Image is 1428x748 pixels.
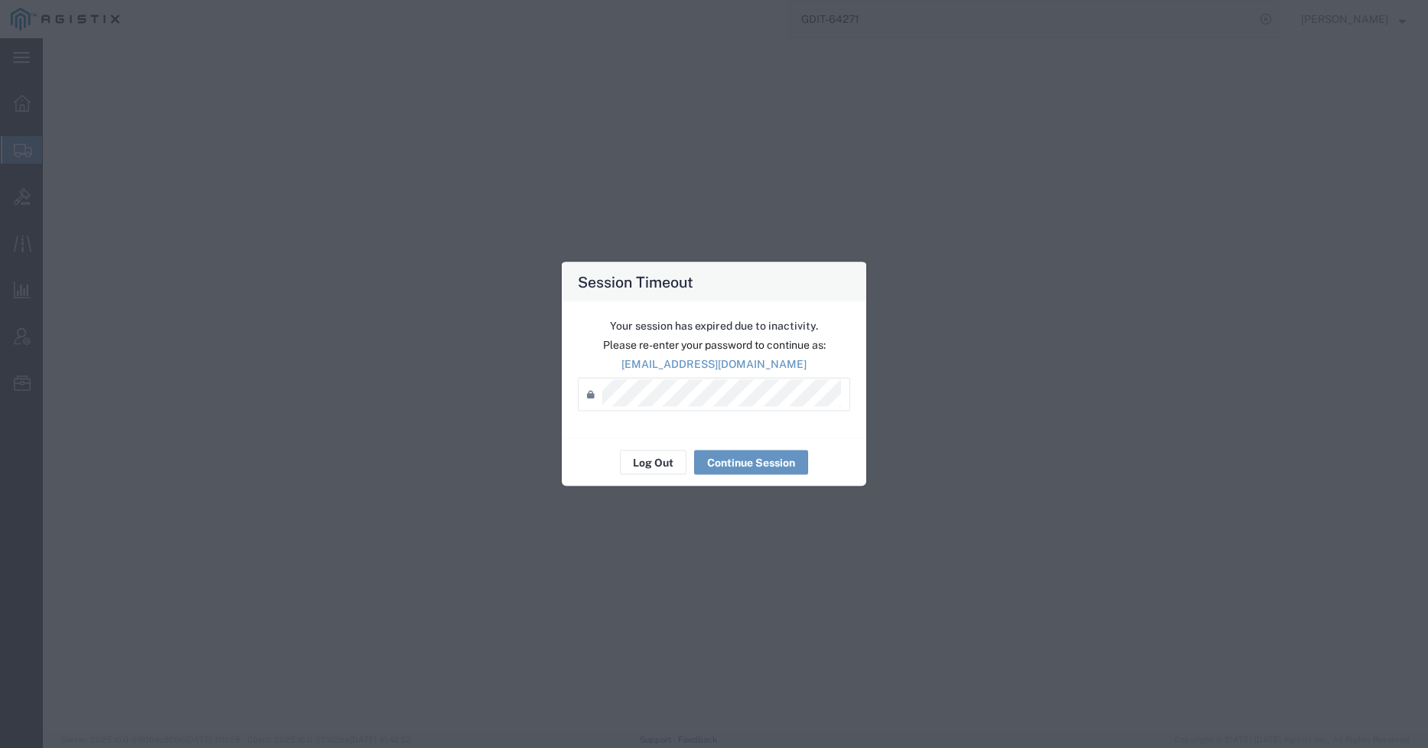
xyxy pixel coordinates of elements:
[578,337,850,353] p: Please re-enter your password to continue as:
[578,318,850,334] p: Your session has expired due to inactivity.
[578,271,693,293] h4: Session Timeout
[620,450,686,475] button: Log Out
[694,450,808,475] button: Continue Session
[578,356,850,372] p: [EMAIL_ADDRESS][DOMAIN_NAME]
